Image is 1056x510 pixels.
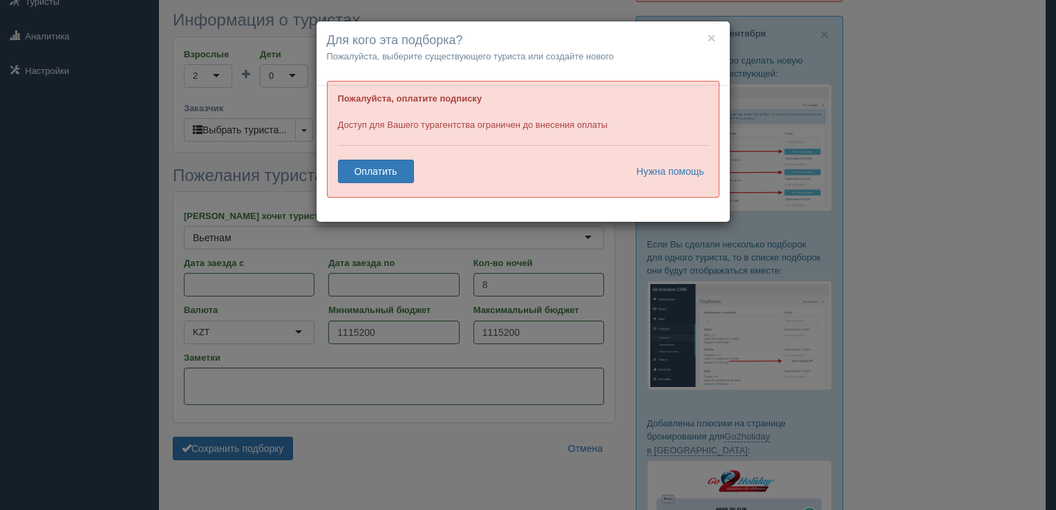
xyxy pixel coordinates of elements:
a: Оплатить [338,160,414,183]
button: × [707,30,715,45]
a: Нужна помощь [628,160,705,183]
b: Пожалуйста, оплатите подписку [338,93,482,104]
p: Пожалуйста, выберите существующего туриста или создайте нового [327,50,719,63]
h4: Для кого эта подборка? [327,32,719,50]
div: Доступ для Вашего турагентства ограничен до внесения оплаты [327,81,719,198]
